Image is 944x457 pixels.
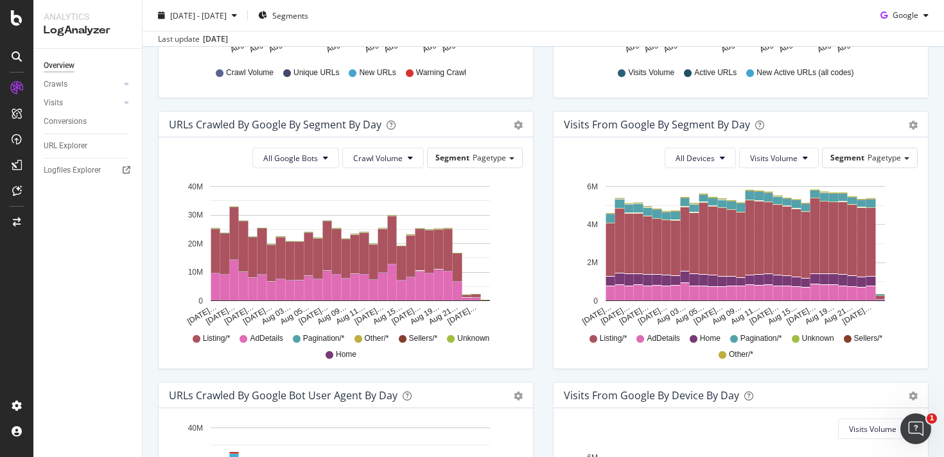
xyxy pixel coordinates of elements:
span: Crawl Volume [226,67,274,78]
span: [DATE] - [DATE] [170,10,227,21]
div: Visits [44,96,63,110]
span: Home [700,333,721,344]
span: Crawl Volume [353,153,403,164]
span: Unique URLs [293,67,339,78]
a: URL Explorer [44,139,133,153]
span: Sellers/* [854,333,883,344]
text: 0 [593,297,598,306]
button: Visits Volume [739,148,819,168]
span: Other/* [365,333,389,344]
button: Crawl Volume [342,148,424,168]
div: Overview [44,59,74,73]
text: 10M [188,268,203,277]
span: Sellers/* [409,333,438,344]
text: 2M [587,259,598,268]
span: Segments [272,10,308,21]
button: Google [875,5,934,26]
span: All Devices [676,153,715,164]
div: gear [514,121,523,130]
span: Google [893,10,918,21]
span: Pagetype [473,152,506,163]
div: Visits from Google By Segment By Day [564,118,750,131]
a: Logfiles Explorer [44,164,133,177]
text: 4M [587,220,598,229]
span: New URLs [359,67,396,78]
span: AdDetails [250,333,283,344]
div: Crawls [44,78,67,91]
div: URLs Crawled by Google By Segment By Day [169,118,381,131]
div: Last update [158,33,228,45]
div: URLs Crawled by Google bot User Agent By Day [169,389,398,402]
text: 0 [198,297,203,306]
button: All Devices [665,148,736,168]
div: gear [514,392,523,401]
text: 6M [587,182,598,191]
span: Unknown [802,333,834,344]
span: Warning Crawl [416,67,466,78]
text: 20M [188,239,203,248]
a: Overview [44,59,133,73]
span: Other/* [729,349,753,360]
text: 40M [188,182,203,191]
iframe: Intercom live chat [900,413,931,444]
div: LogAnalyzer [44,23,132,38]
span: Pagination/* [303,333,345,344]
span: Listing/* [600,333,627,344]
span: Active URLs [694,67,737,78]
text: 40M [188,424,203,433]
div: URL Explorer [44,139,87,153]
div: Analytics [44,10,132,23]
button: All Google Bots [252,148,339,168]
span: Visits Volume [849,424,896,435]
div: gear [909,392,918,401]
button: Segments [253,5,313,26]
div: Visits From Google By Device By Day [564,389,739,402]
div: Conversions [44,115,87,128]
a: Conversions [44,115,133,128]
div: [DATE] [203,33,228,45]
button: Visits Volume [838,418,918,439]
span: New Active URLs (all codes) [756,67,853,78]
span: Listing/* [203,333,231,344]
a: Visits [44,96,120,110]
div: gear [909,121,918,130]
svg: A chart. [564,178,913,327]
div: Logfiles Explorer [44,164,101,177]
span: Visits Volume [628,67,674,78]
span: Pagination/* [740,333,782,344]
span: 1 [927,413,937,424]
button: [DATE] - [DATE] [153,5,242,26]
text: 30M [188,211,203,220]
a: Crawls [44,78,120,91]
svg: A chart. [169,178,518,327]
span: Visits Volume [750,153,798,164]
span: Home [336,349,356,360]
span: Segment [435,152,469,163]
span: Unknown [457,333,489,344]
span: All Google Bots [263,153,318,164]
span: AdDetails [647,333,679,344]
span: Segment [830,152,864,163]
span: Pagetype [868,152,901,163]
